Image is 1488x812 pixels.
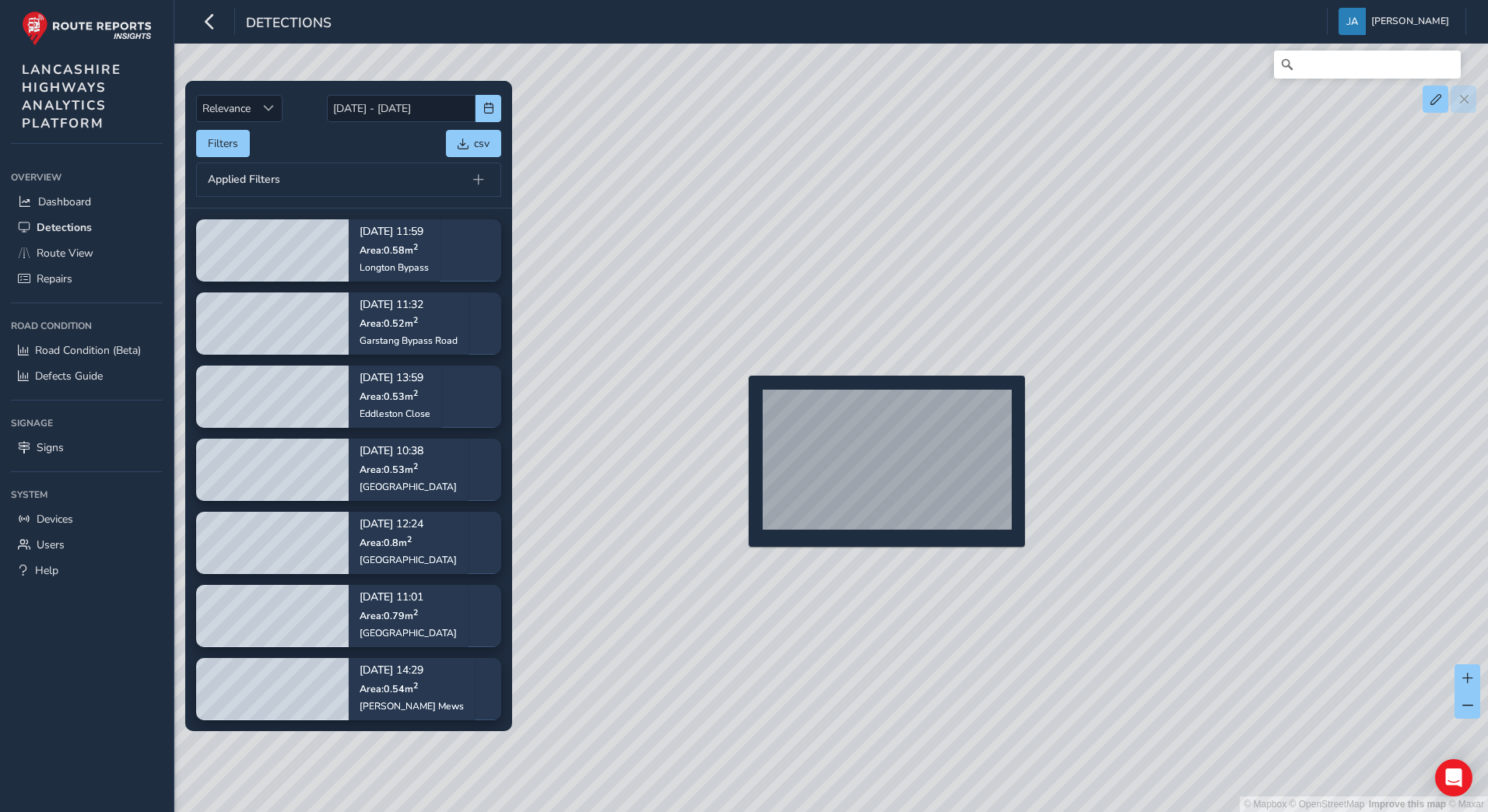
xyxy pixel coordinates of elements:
[413,680,418,691] sup: 2
[360,408,430,420] div: Eddleston Close
[1274,51,1461,79] input: Search
[196,130,250,157] button: Filters
[360,593,457,604] p: [DATE] 11:01
[360,682,418,695] span: Area: 0.54 m
[360,446,457,457] p: [DATE] 10:38
[413,241,418,253] sup: 2
[37,271,72,286] span: Repairs
[360,520,457,530] p: [DATE] 12:24
[360,481,457,493] div: [GEOGRAPHIC_DATA]
[360,317,418,330] span: Area: 0.52 m
[360,554,457,566] div: [GEOGRAPHIC_DATA]
[11,506,163,532] a: Devices
[35,563,58,578] span: Help
[37,512,73,527] span: Devices
[11,338,163,363] a: Road Condition (Beta)
[360,627,457,639] div: [GEOGRAPHIC_DATA]
[413,607,418,618] sup: 2
[360,261,429,274] div: Longton Bypass
[37,246,93,261] span: Route View
[360,536,412,549] span: Area: 0.8 m
[413,460,418,472] sup: 2
[360,609,418,622] span: Area: 0.79 m
[11,314,163,338] div: Road Condition
[474,136,490,151] span: csv
[256,96,282,121] div: Sort by Date
[22,11,152,46] img: rr logo
[1435,759,1472,796] div: Open Intercom Messenger
[11,189,163,215] a: Dashboard
[37,440,64,455] span: Signs
[11,266,163,292] a: Repairs
[11,558,163,583] a: Help
[208,174,280,185] span: Applied Filters
[360,700,464,712] div: [PERSON_NAME] Mews
[11,532,163,558] a: Users
[360,666,464,677] p: [DATE] 14:29
[360,300,458,311] p: [DATE] 11:32
[360,390,418,403] span: Area: 0.53 m
[11,363,163,389] a: Defects Guide
[22,61,121,132] span: LANCASHIRE HIGHWAYS ANALYTICS PLATFORM
[413,387,418,399] sup: 2
[1339,8,1366,35] img: diamond-layout
[11,483,163,506] div: System
[413,314,418,326] sup: 2
[360,334,458,347] div: Garstang Bypass Road
[35,369,103,383] span: Defects Guide
[11,166,163,189] div: Overview
[11,411,163,435] div: Signage
[11,215,163,240] a: Detections
[1371,8,1449,35] span: [PERSON_NAME]
[360,243,418,257] span: Area: 0.58 m
[360,227,429,238] p: [DATE] 11:59
[407,534,412,545] sup: 2
[246,13,332,35] span: Detections
[37,537,65,552] span: Users
[1339,8,1455,35] button: [PERSON_NAME]
[11,435,163,460] a: Signs
[360,463,418,476] span: Area: 0.53 m
[360,373,430,384] p: [DATE] 13:59
[197,96,256,121] span: Relevance
[35,343,141,358] span: Road Condition (Beta)
[11,240,163,266] a: Route View
[446,130,501,157] button: csv
[37,220,92,235] span: Detections
[38,194,91,209] span: Dashboard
